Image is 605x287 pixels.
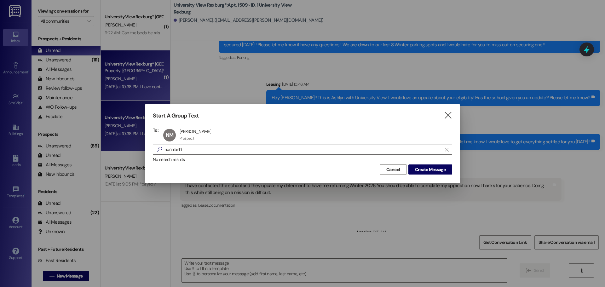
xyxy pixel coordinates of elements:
i:  [444,112,452,119]
div: [PERSON_NAME] [180,129,211,134]
h3: To: [153,127,158,133]
span: Cancel [386,166,400,173]
span: Create Message [415,166,446,173]
button: Cancel [380,164,407,175]
span: NM [166,132,173,138]
i:  [445,147,448,152]
div: Prospect [180,136,194,141]
i:  [154,146,164,153]
input: Search for any contact or apartment [164,145,442,154]
button: Clear text [442,145,452,154]
div: No search results [153,156,452,163]
button: Create Message [408,164,452,175]
h3: Start A Group Text [153,112,199,119]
